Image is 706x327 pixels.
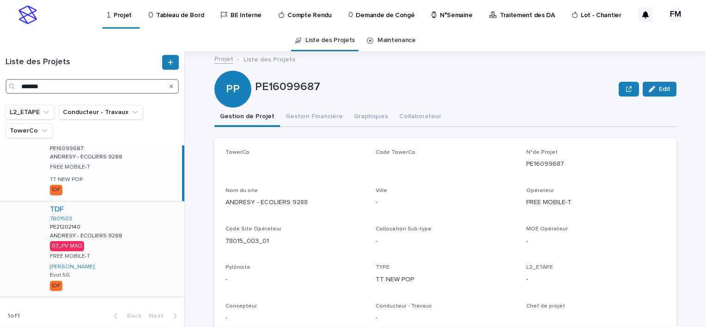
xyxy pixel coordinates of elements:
[149,313,169,319] span: Next
[50,241,84,251] div: 07_PV MAD
[376,226,432,232] span: Collocation Sub-type
[50,152,124,160] p: ANDRESY - ECOLIERS 9288
[526,275,665,285] p: -
[225,313,365,323] p: -
[18,6,37,24] img: stacker-logo-s-only.png
[50,281,62,291] div: IDF
[50,144,85,152] p: PE16099687
[243,54,295,64] p: Liste des Projets
[526,226,568,232] span: MOE Opérateur
[145,312,184,320] button: Next
[214,53,233,64] a: Projet
[255,80,615,94] p: PE16099687
[305,30,355,51] a: Liste des Projets
[394,108,447,127] button: Collaborateur
[6,79,179,94] input: Search
[50,185,62,195] div: IDF
[6,105,55,120] button: L2_ETAPE
[280,108,348,127] button: Gestion Financière
[50,205,64,214] a: TDF
[377,30,416,51] a: Maintenance
[225,150,250,155] span: TowerCo
[214,108,280,127] button: Gestion de Projet
[348,108,394,127] button: Graphiques
[376,150,415,155] span: Code TowerCo
[50,216,72,222] a: 7801503
[526,150,558,155] span: N°de Projet
[225,236,365,246] p: 78015_003_01
[376,303,432,309] span: Conducteur - Travaux
[376,188,387,194] span: Ville
[526,303,565,309] span: Chef de projet
[376,265,390,270] span: TYPE
[659,86,670,92] span: Edit
[526,265,553,270] span: L2_ETAPE
[225,198,365,207] p: ANDRESY - ECOLIERS 9288
[526,188,554,194] span: Opérateur
[668,7,683,22] div: FM
[50,164,90,170] p: FREE MOBILE-T
[376,313,515,323] p: -
[6,123,53,138] button: TowerCo
[526,198,665,207] p: FREE MOBILE-T
[50,253,90,260] p: FREE MOBILE-T
[50,231,124,239] p: ANDRESY - ECOLIERS 9288
[225,188,258,194] span: Nom du site
[225,265,250,270] span: Pylôniste
[50,264,94,270] a: [PERSON_NAME]
[6,57,160,67] h1: Liste des Projets
[50,272,70,279] p: Evol 5G
[376,236,515,246] p: -
[225,303,257,309] span: Concepteur
[376,198,515,207] p: -
[225,275,365,285] p: -
[50,176,83,183] p: TT NEW POP
[225,226,281,232] span: Code Site Opérateur
[122,313,141,319] span: Back
[526,236,665,246] p: -
[376,275,515,285] p: TT NEW POP
[214,45,251,96] div: PP
[526,159,665,169] p: PE16099687
[59,105,144,120] button: Conducteur - Travaux
[106,312,145,320] button: Back
[50,222,82,230] p: PE21202140
[643,82,676,97] button: Edit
